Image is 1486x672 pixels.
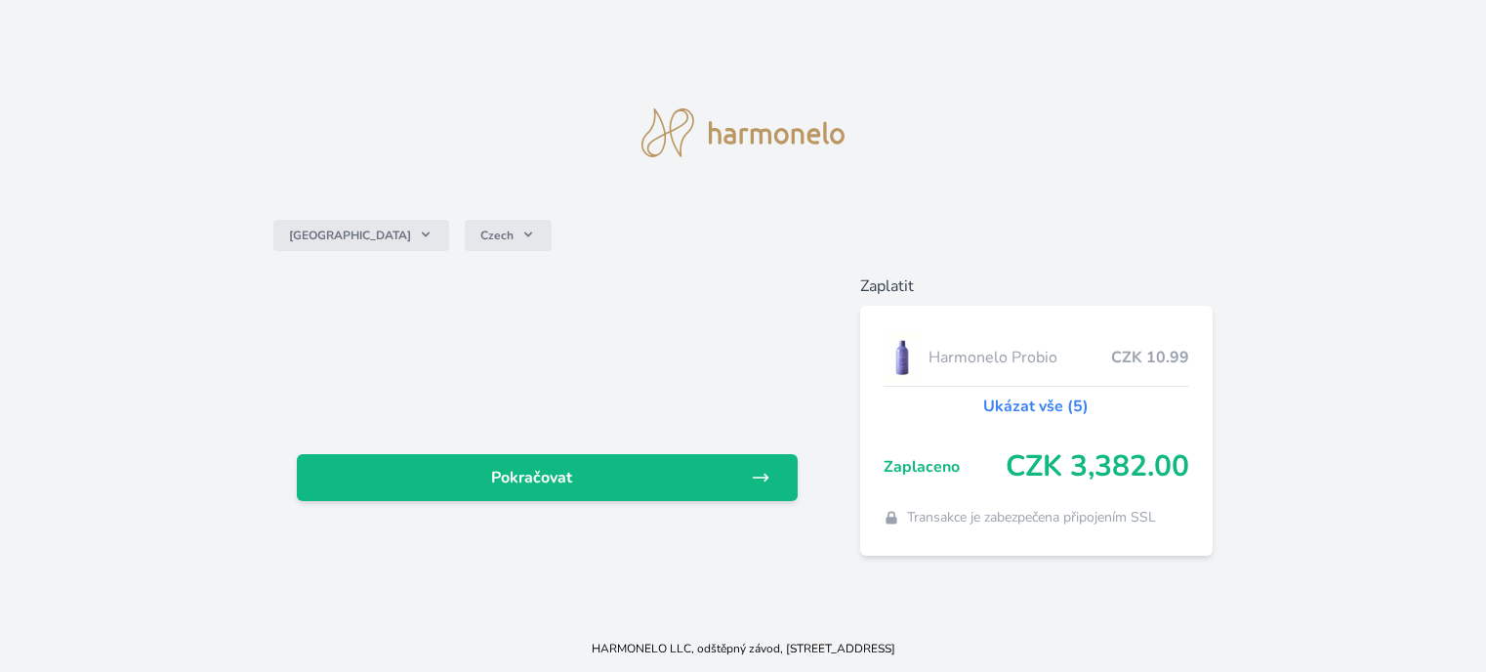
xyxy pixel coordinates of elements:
img: logo.svg [641,108,845,157]
span: [GEOGRAPHIC_DATA] [289,228,411,243]
button: [GEOGRAPHIC_DATA] [273,220,449,251]
span: Zaplaceno [884,455,1006,479]
span: Czech [480,228,514,243]
span: Pokračovat [312,466,751,489]
img: CLEAN_PROBIO_se_stinem_x-lo.jpg [884,333,921,382]
span: Harmonelo Probio [929,346,1111,369]
h6: Zaplatit [860,274,1213,298]
span: Transakce je zabezpečena připojením SSL [907,508,1156,527]
span: CZK 10.99 [1111,346,1189,369]
a: Ukázat vše (5) [983,395,1089,418]
button: Czech [465,220,552,251]
a: Pokračovat [297,454,798,501]
span: CZK 3,382.00 [1006,449,1189,484]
